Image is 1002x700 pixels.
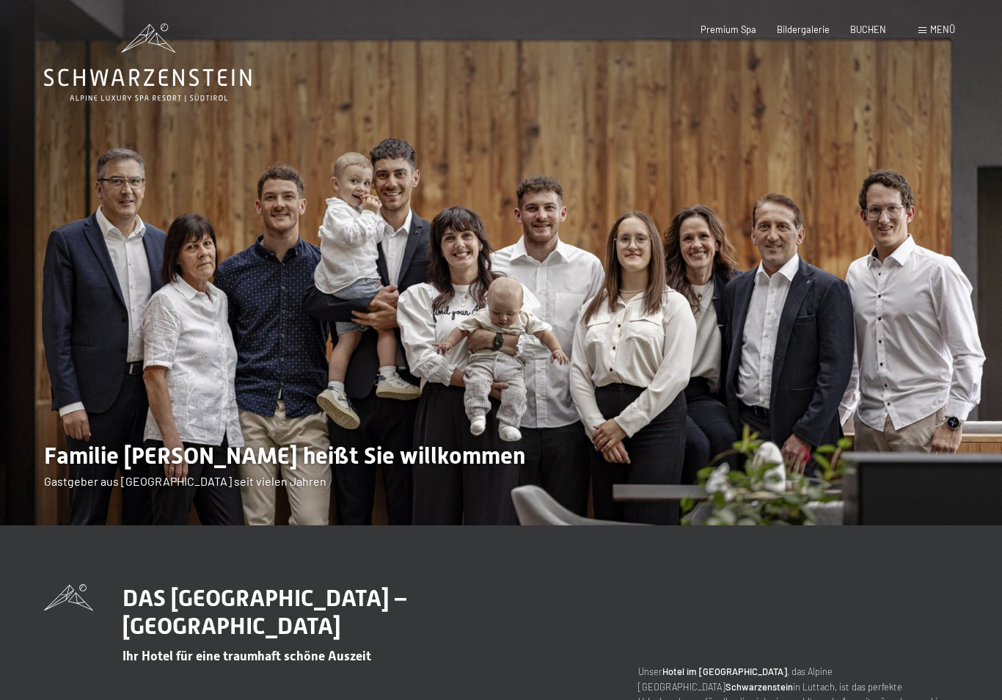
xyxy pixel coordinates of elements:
span: Menü [930,23,955,35]
span: Gastgeber aus [GEOGRAPHIC_DATA] seit vielen Jahren [44,474,326,488]
a: Bildergalerie [777,23,830,35]
span: DAS [GEOGRAPHIC_DATA] – [GEOGRAPHIC_DATA] [122,584,406,640]
a: BUCHEN [850,23,886,35]
span: Ihr Hotel für eine traumhaft schöne Auszeit [122,649,371,663]
strong: Schwarzenstein [725,681,793,693]
strong: Hotel im [GEOGRAPHIC_DATA] [662,666,787,677]
a: Premium Spa [701,23,756,35]
span: Familie [PERSON_NAME] heißt Sie willkommen [44,442,525,470]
